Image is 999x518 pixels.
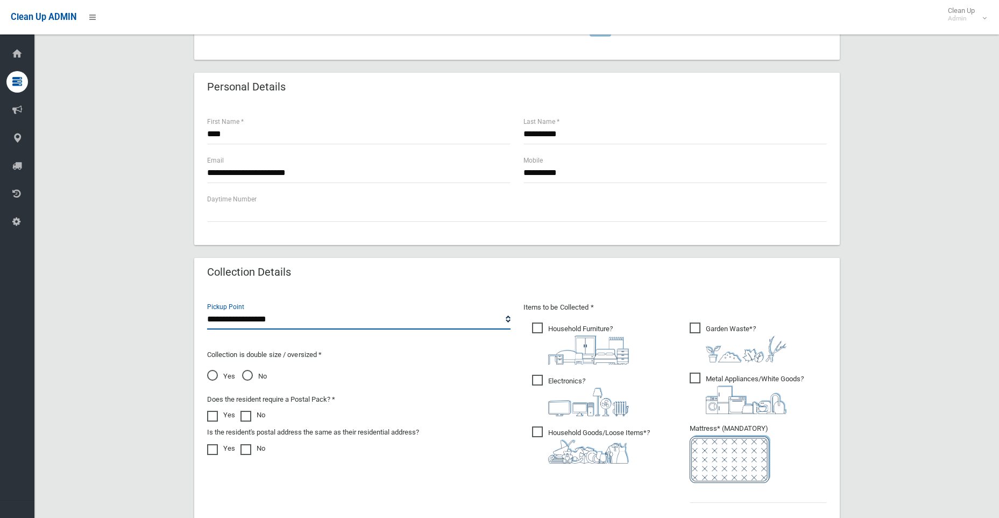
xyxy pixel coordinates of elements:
[706,386,787,414] img: 36c1b0289cb1767239cdd3de9e694f19.png
[548,377,629,416] i: ?
[242,370,267,383] span: No
[194,262,304,283] header: Collection Details
[943,6,986,23] span: Clean Up
[11,12,76,22] span: Clean Up ADMIN
[207,348,511,361] p: Collection is double size / oversized *
[690,373,804,414] span: Metal Appliances/White Goods
[948,15,975,23] small: Admin
[548,439,629,464] img: b13cc3517677393f34c0a387616ef184.png
[690,323,787,362] span: Garden Waste*
[207,409,235,422] label: Yes
[706,325,787,362] i: ?
[523,301,827,314] p: Items to be Collected *
[706,335,787,362] img: 4fd8a5c772b2c999c83690221e5242e0.png
[706,375,804,414] i: ?
[548,335,629,365] img: aa9efdbe659d29b613fca23ba79d85cb.png
[548,429,650,464] i: ?
[207,426,419,439] label: Is the resident's postal address the same as their residential address?
[207,370,235,383] span: Yes
[207,442,235,455] label: Yes
[240,442,265,455] label: No
[690,435,770,483] img: e7408bece873d2c1783593a074e5cb2f.png
[690,424,827,483] span: Mattress* (MANDATORY)
[532,323,629,365] span: Household Furniture
[240,409,265,422] label: No
[532,375,629,416] span: Electronics
[548,388,629,416] img: 394712a680b73dbc3d2a6a3a7ffe5a07.png
[548,325,629,365] i: ?
[532,426,650,464] span: Household Goods/Loose Items*
[207,393,335,406] label: Does the resident require a Postal Pack? *
[194,76,299,97] header: Personal Details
